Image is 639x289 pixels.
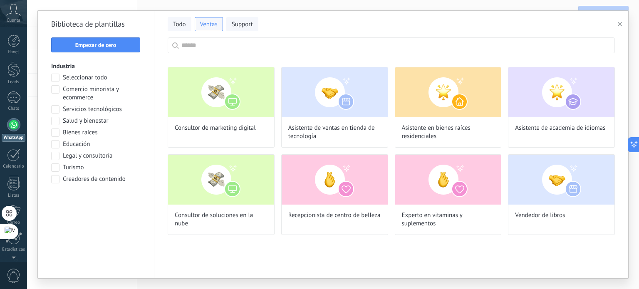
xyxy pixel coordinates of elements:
[226,17,258,31] button: Support
[51,62,141,70] h3: Industria
[63,163,84,172] span: Turismo
[508,155,614,205] img: Vendedor de libros
[63,175,126,183] span: Creadores de contenido
[232,20,253,29] span: Support
[7,18,20,23] span: Cuenta
[75,42,116,48] span: Empezar de cero
[515,211,565,220] span: Vendedor de libros
[282,67,388,117] img: Asistente de ventas en tienda de tecnología
[168,17,191,31] button: Todo
[508,67,614,117] img: Asistente de academia de idiomas
[51,17,141,31] h2: Biblioteca de plantillas
[402,211,495,228] span: Experto en vitaminas y suplementos
[63,117,109,125] span: Salud y bienestar
[175,124,256,132] span: Consultor de marketing digital
[195,17,223,31] button: Ventas
[173,20,186,29] span: Todo
[2,134,25,142] div: WhatsApp
[2,79,26,85] div: Leads
[2,106,26,111] div: Chats
[63,140,90,148] span: Educación
[63,85,141,102] span: Comercio minorista y ecommerce
[288,211,381,220] span: Recepcionista de centro de belleza
[2,164,26,169] div: Calendario
[63,105,122,114] span: Servicios tecnológicos
[63,152,112,160] span: Legal y consultoría
[2,220,26,225] div: Correo
[282,155,388,205] img: Recepcionista de centro de belleza
[200,20,218,29] span: Ventas
[51,37,140,52] button: Empezar de cero
[63,74,107,82] span: Seleccionar todo
[288,124,381,141] span: Asistente de ventas en tienda de tecnología
[2,49,26,55] div: Panel
[395,155,501,205] img: Experto en vitaminas y suplementos
[175,211,267,228] span: Consultor de soluciones en la nube
[168,67,274,117] img: Consultor de marketing digital
[168,155,274,205] img: Consultor de soluciones en la nube
[515,124,605,132] span: Asistente de academia de idiomas
[63,128,97,137] span: Bienes raíces
[395,67,501,117] img: Asistente en bienes raíces residenciales
[402,124,495,141] span: Asistente en bienes raíces residenciales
